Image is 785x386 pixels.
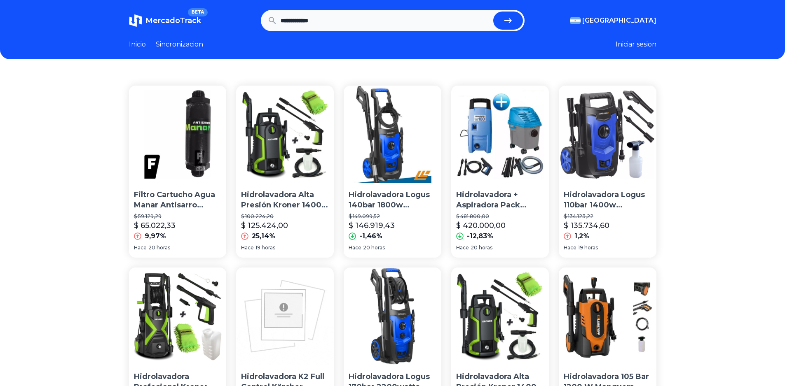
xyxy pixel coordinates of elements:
[564,220,609,231] p: $ 135.734,60
[471,244,492,251] span: 20 horas
[156,40,203,49] a: Sincronizacion
[129,86,227,183] img: Filtro Cartucho Agua Manar Antisarro Caldera Hidrolavadora
[349,220,395,231] p: $ 146.919,43
[134,244,147,251] span: Hace
[564,190,651,210] p: Hidrolavadora Logus 110bar 1400w Autostop La Mas Vendida!!
[252,231,275,241] p: 25,14%
[359,231,382,241] p: -1,46%
[344,267,441,365] img: Hidrolavadora Logus 170bar 2200watts Autostop Dispenser Det
[456,213,544,220] p: $ 481.800,00
[456,220,506,231] p: $ 420.000,00
[134,213,222,220] p: $ 59.129,29
[456,190,544,210] p: Hidrolavadora + Aspiradora Pack Gamma Premium Kit Combo
[570,16,656,26] button: [GEOGRAPHIC_DATA]
[564,213,651,220] p: $ 134.123,22
[241,244,254,251] span: Hace
[134,220,176,231] p: $ 65.022,33
[344,86,441,258] a: Hidrolavadora Logus 140bar 1800w Dosificador De Espuma..!!Hidrolavadora Logus 140bar 1800w Dosifi...
[616,40,656,49] button: Iniciar sesion
[188,8,207,16] span: BETA
[574,231,589,241] p: 1,2%
[236,86,334,258] a: Hidrolavadora Alta Presión Kroner 1400w 105/b Autostop + AccHidrolavadora Alta Presión Kroner 140...
[582,16,656,26] span: [GEOGRAPHIC_DATA]
[129,40,146,49] a: Inicio
[451,267,549,365] img: Hidrolavadora Alta Presión Kroner 1400w 105/b Autostop + Acc
[255,244,275,251] span: 19 horas
[134,190,222,210] p: Filtro Cartucho Agua Manar Antisarro Caldera Hidrolavadora
[129,86,227,258] a: Filtro Cartucho Agua Manar Antisarro Caldera HidrolavadoraFiltro Cartucho Agua Manar Antisarro Ca...
[241,213,329,220] p: $ 100.224,20
[344,86,441,183] img: Hidrolavadora Logus 140bar 1800w Dosificador De Espuma..!!
[145,16,201,25] span: MercadoTrack
[148,244,170,251] span: 20 horas
[467,231,493,241] p: -12,83%
[129,267,227,365] img: Hidrolavadora Profesional Kroner 2300w 165/b C/ruedas + Acc
[129,14,142,27] img: MercadoTrack
[363,244,385,251] span: 20 horas
[349,213,436,220] p: $ 149.099,52
[145,231,166,241] p: 9,97%
[241,220,288,231] p: $ 125.424,00
[451,86,549,183] img: Hidrolavadora + Aspiradora Pack Gamma Premium Kit Combo
[570,17,581,24] img: Argentina
[236,86,334,183] img: Hidrolavadora Alta Presión Kroner 1400w 105/b Autostop + Acc
[241,190,329,210] p: Hidrolavadora Alta Presión Kroner 1400w 105/b Autostop + Acc
[349,244,361,251] span: Hace
[564,244,576,251] span: Hace
[349,190,436,210] p: Hidrolavadora Logus 140bar 1800w Dosificador De Espuma..!!
[236,267,334,365] img: Hidrolavadora K2 Full Control Kärcher
[559,86,656,258] a: Hidrolavadora Logus 110bar 1400w Autostop La Mas Vendida!!Hidrolavadora Logus 110bar 1400w Autost...
[129,14,201,27] a: MercadoTrackBETA
[578,244,598,251] span: 19 horas
[559,267,656,365] img: Hidrolavadora 105 Bar 1200 W Manguera Presion Lusqtoff Hl120
[456,244,469,251] span: Hace
[451,86,549,258] a: Hidrolavadora + Aspiradora Pack Gamma Premium Kit ComboHidrolavadora + Aspiradora Pack Gamma Prem...
[559,86,656,183] img: Hidrolavadora Logus 110bar 1400w Autostop La Mas Vendida!!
